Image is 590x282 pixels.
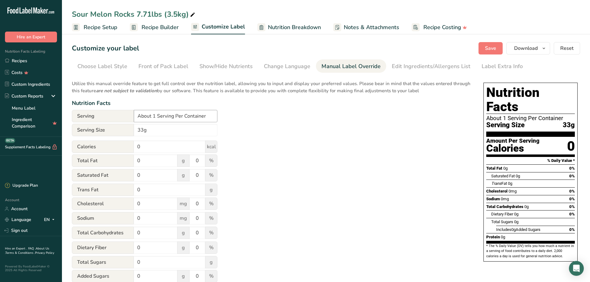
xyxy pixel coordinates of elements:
span: Reset [560,45,574,52]
span: 0g [508,181,512,186]
a: Customize Label [191,20,245,35]
i: Trans [491,181,501,186]
span: Fat [491,181,507,186]
div: Show/Hide Nutrients [199,62,253,71]
span: g [177,154,190,167]
span: mg [177,212,190,224]
div: Change Language [264,62,310,71]
span: 0mg [509,189,517,193]
a: Terms & Conditions . [5,251,35,255]
a: Nutrition Breakdown [257,20,321,34]
div: About 1 Serving Per Container [486,115,575,121]
a: Hire an Expert . [5,246,27,251]
div: Front of Pack Label [138,62,188,71]
span: 0g [514,212,518,216]
section: * The % Daily Value (DV) tells you how much a nutrient in a serving of food contributes to a dail... [486,244,575,259]
span: 0% [569,174,575,178]
span: Serving Size [72,124,134,136]
a: About Us . [5,246,49,255]
p: Utilize this manual override feature to get full control over the nutrition label, allowing you t... [72,76,471,94]
span: Recipe Builder [142,23,179,32]
div: 0 [567,138,575,154]
span: kcal [205,141,217,153]
div: Amount Per Serving [486,138,540,144]
span: % [205,241,217,254]
span: Calories [72,141,134,153]
span: g [177,169,190,181]
span: Notes & Attachments [344,23,399,32]
button: Download [506,42,550,54]
div: Calories [486,144,540,153]
div: BETA [5,138,15,143]
div: Upgrade Plan [5,183,38,189]
span: Customize Label [202,23,245,31]
span: Sodium [486,197,500,201]
h1: Nutrition Facts [486,85,575,114]
span: Download [514,45,538,52]
span: Total Fat [72,154,134,167]
span: 33g [563,121,575,129]
span: % [205,197,217,210]
span: 0g [514,219,518,224]
button: Hire an Expert [5,32,57,42]
span: Saturated Fat [491,174,515,178]
span: g [177,241,190,254]
span: Cholesterol [72,197,134,210]
span: Cholesterol [486,189,508,193]
span: 0mg [501,197,509,201]
button: Save [479,42,503,54]
div: Choose Label Style [77,62,127,71]
span: Dietary Fiber [72,241,134,254]
span: Recipe Setup [84,23,117,32]
span: % [205,227,217,239]
a: Privacy Policy [35,251,54,255]
div: EN [44,216,57,223]
a: FAQ . [28,246,36,251]
div: Open Intercom Messenger [569,261,584,276]
span: 0% [569,189,575,193]
span: g [177,227,190,239]
span: g [205,256,217,268]
button: Reset [554,42,580,54]
span: Serving [72,110,134,122]
a: Recipe Costing [412,20,467,34]
span: 0g [511,227,516,232]
span: Recipe Costing [423,23,461,32]
a: Notes & Attachments [333,20,399,34]
span: 0g [516,174,520,178]
span: Sodium [72,212,134,224]
span: 0% [569,204,575,209]
span: mg [177,197,190,210]
span: Total Carbohydrates [72,227,134,239]
div: Label Extra Info [482,62,523,71]
a: Language [5,214,31,225]
span: 0g [503,166,508,171]
span: Save [485,45,496,52]
span: Protein [486,235,500,239]
span: Total Fat [486,166,502,171]
span: % [205,154,217,167]
span: Saturated Fat [72,169,134,181]
span: 0% [569,227,575,232]
div: Manual Label Override [321,62,381,71]
span: Serving Size [486,121,525,129]
span: 0% [569,197,575,201]
span: g [205,184,217,196]
div: Sour Melon Rocks 7.71lbs (3.5kg) [72,9,196,20]
span: Nutrition Breakdown [268,23,321,32]
a: Recipe Builder [130,20,179,34]
b: are not subject to validation [96,88,157,94]
span: % [205,169,217,181]
span: Includes Added Sugars [496,227,540,232]
h1: Customize your label [72,43,139,54]
div: Edit Ingredients/Allergens List [392,62,470,71]
span: Total Sugars [72,256,134,268]
span: 0% [569,166,575,171]
div: Custom Reports [5,93,43,99]
span: 0g [524,204,529,209]
a: Recipe Setup [72,20,117,34]
span: Total Carbohydrates [486,204,523,209]
section: % Daily Value * [486,157,575,164]
span: 0% [569,212,575,216]
span: Dietary Fiber [491,212,513,216]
